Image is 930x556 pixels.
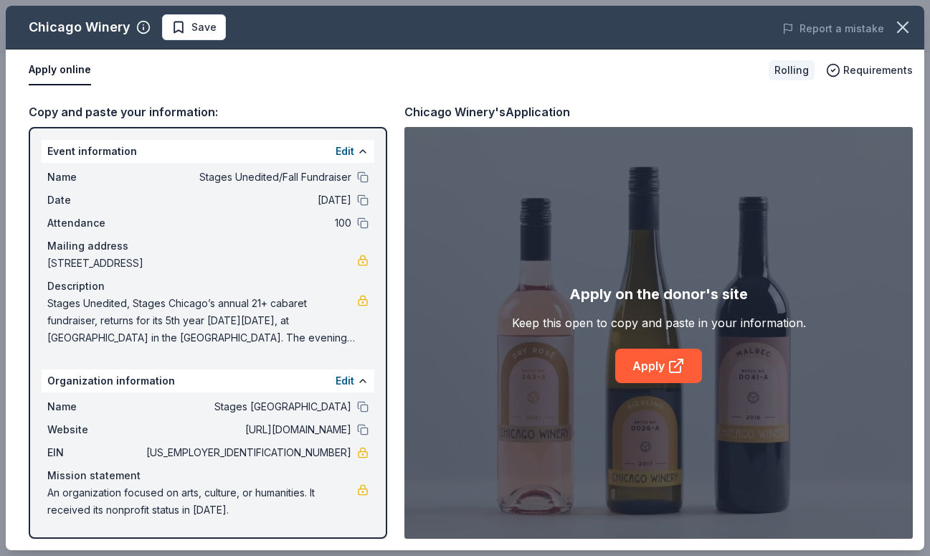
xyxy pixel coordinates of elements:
[143,169,351,186] span: Stages Unedited/Fall Fundraiser
[47,295,357,347] span: Stages Unedited, Stages Chicago’s annual 21+ cabaret fundraiser, returns for its 5th year [DATE][...
[843,62,913,79] span: Requirements
[143,398,351,415] span: Stages [GEOGRAPHIC_DATA]
[47,467,369,484] div: Mission statement
[404,103,570,121] div: Chicago Winery's Application
[42,369,374,392] div: Organization information
[191,19,217,36] span: Save
[162,14,226,40] button: Save
[29,55,91,85] button: Apply online
[42,140,374,163] div: Event information
[512,314,806,331] div: Keep this open to copy and paste in your information.
[47,421,143,438] span: Website
[29,103,387,121] div: Copy and paste your information:
[47,237,369,255] div: Mailing address
[143,444,351,461] span: [US_EMPLOYER_IDENTIFICATION_NUMBER]
[769,60,815,80] div: Rolling
[47,215,143,232] span: Attendance
[47,192,143,209] span: Date
[615,349,702,383] a: Apply
[47,169,143,186] span: Name
[143,215,351,232] span: 100
[47,444,143,461] span: EIN
[29,16,131,39] div: Chicago Winery
[47,398,143,415] span: Name
[826,62,913,79] button: Requirements
[336,372,354,390] button: Edit
[47,484,357,519] span: An organization focused on arts, culture, or humanities. It received its nonprofit status in [DATE].
[47,278,369,295] div: Description
[143,421,351,438] span: [URL][DOMAIN_NAME]
[47,255,357,272] span: [STREET_ADDRESS]
[782,20,884,37] button: Report a mistake
[336,143,354,160] button: Edit
[569,283,748,306] div: Apply on the donor's site
[143,192,351,209] span: [DATE]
